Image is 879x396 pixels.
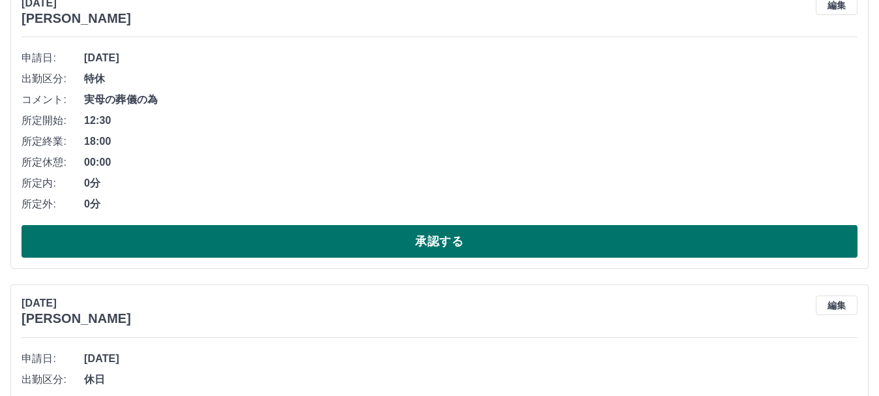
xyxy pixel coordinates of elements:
h3: [PERSON_NAME] [22,11,131,26]
span: 0分 [84,175,857,191]
span: 申請日: [22,351,84,367]
span: 0分 [84,196,857,212]
span: 所定内: [22,175,84,191]
span: [DATE] [84,50,857,66]
p: [DATE] [22,296,131,311]
span: 12:30 [84,113,857,129]
h3: [PERSON_NAME] [22,311,131,326]
span: 出勤区分: [22,71,84,87]
span: コメント: [22,92,84,108]
span: 休日 [84,372,857,388]
span: 申請日: [22,50,84,66]
span: 所定休憩: [22,155,84,170]
button: 編集 [816,296,857,315]
span: 特休 [84,71,857,87]
span: [DATE] [84,351,857,367]
span: 00:00 [84,155,857,170]
span: 出勤区分: [22,372,84,388]
span: 所定外: [22,196,84,212]
span: 所定終業: [22,134,84,149]
span: 18:00 [84,134,857,149]
span: 所定開始: [22,113,84,129]
button: 承認する [22,225,857,258]
span: 実母の葬儀の為 [84,92,857,108]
